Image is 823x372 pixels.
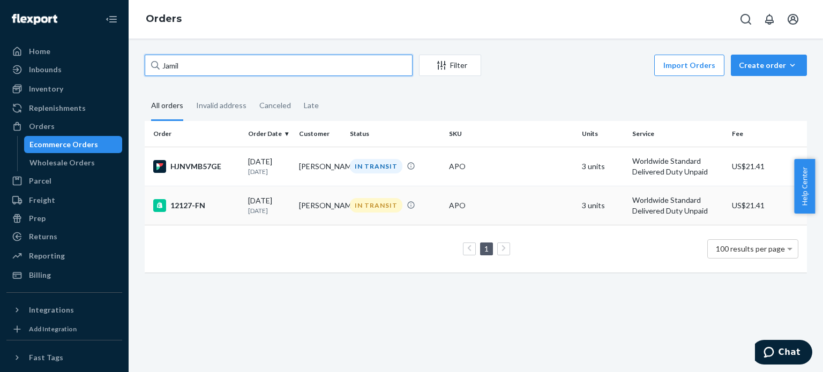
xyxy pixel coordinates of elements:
div: Parcel [29,176,51,186]
th: Status [346,121,445,147]
a: Orders [146,13,182,25]
th: Service [628,121,727,147]
a: Home [6,43,122,60]
button: Fast Tags [6,349,122,366]
div: Replenishments [29,103,86,113]
th: Order Date [244,121,295,147]
button: Create order [731,55,807,76]
th: Fee [728,121,807,147]
div: Reporting [29,250,65,261]
div: Freight [29,195,55,206]
div: Prep [29,213,46,224]
button: Close Navigation [101,9,122,30]
div: Canceled [259,92,291,119]
div: Returns [29,231,57,242]
iframe: Opens a widget where you can chat to one of our agents [755,340,812,367]
div: Ecommerce Orders [29,139,98,150]
th: Units [578,121,629,147]
a: Wholesale Orders [24,154,123,171]
div: 12127-FN [153,199,240,212]
th: SKU [445,121,577,147]
div: HJNVMB57GE [153,160,240,173]
div: Inventory [29,83,63,94]
button: Filter [419,55,481,76]
div: Add Integration [29,324,77,333]
div: Fast Tags [29,352,63,363]
div: Customer [299,129,341,138]
div: IN TRANSIT [350,159,402,173]
div: Integrations [29,305,74,315]
span: 100 results per page [716,244,785,253]
td: [PERSON_NAME] [295,147,346,186]
ol: breadcrumbs [137,4,190,35]
a: Ecommerce Orders [24,136,123,153]
div: APO [449,161,573,172]
td: 3 units [578,186,629,225]
div: Filter [420,60,481,71]
button: Integrations [6,301,122,318]
div: All orders [151,92,183,121]
input: Search orders [145,55,413,76]
a: Inbounds [6,61,122,78]
p: [DATE] [248,167,290,176]
p: Worldwide Standard Delivered Duty Unpaid [632,156,723,177]
div: Late [304,92,319,119]
p: Worldwide Standard Delivered Duty Unpaid [632,195,723,216]
div: Billing [29,270,51,280]
button: Help Center [794,159,815,214]
a: Replenishments [6,100,122,117]
div: Orders [29,121,55,132]
td: 3 units [578,147,629,186]
div: [DATE] [248,156,290,176]
a: Inventory [6,80,122,97]
a: Returns [6,228,122,245]
div: Wholesale Orders [29,157,95,168]
p: [DATE] [248,206,290,215]
img: Flexport logo [12,14,57,25]
a: Page 1 is your current page [482,244,491,253]
div: IN TRANSIT [350,198,402,212]
button: Open Search Box [735,9,757,30]
td: US$21.41 [728,186,807,225]
div: Invalid address [196,92,246,119]
td: [PERSON_NAME] [295,186,346,225]
a: Orders [6,118,122,135]
button: Open notifications [759,9,780,30]
div: Create order [739,60,799,71]
a: Freight [6,192,122,209]
a: Prep [6,210,122,227]
div: Inbounds [29,64,62,75]
a: Billing [6,267,122,284]
div: APO [449,200,573,211]
button: Import Orders [654,55,724,76]
div: Home [29,46,50,57]
a: Add Integration [6,323,122,336]
div: [DATE] [248,195,290,215]
th: Order [145,121,244,147]
a: Parcel [6,172,122,189]
td: US$21.41 [728,147,807,186]
button: Open account menu [782,9,804,30]
a: Reporting [6,247,122,264]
